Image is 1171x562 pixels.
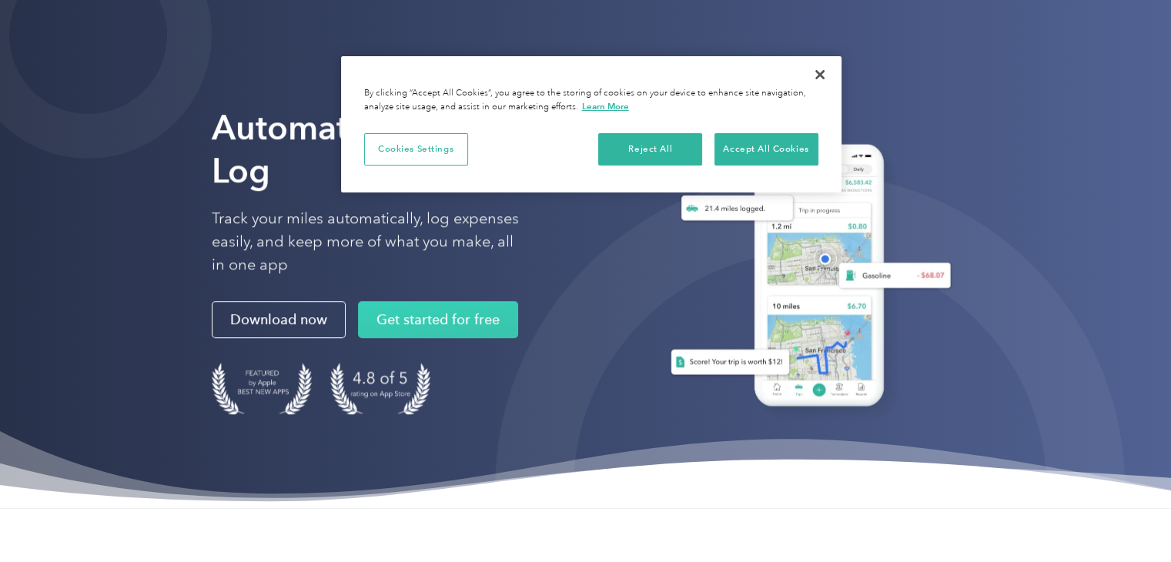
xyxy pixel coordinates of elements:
[212,301,346,338] a: Download now
[212,207,520,276] p: Track your miles automatically, log expenses easily, and keep more of what you make, all in one app
[330,363,430,414] img: 4.9 out of 5 stars on the app store
[598,133,702,166] button: Reject All
[212,107,582,191] strong: Automate Your Mileage Log
[364,87,818,114] div: By clicking “Accept All Cookies”, you agree to the storing of cookies on your device to enhance s...
[341,56,841,192] div: Privacy
[803,58,837,92] button: Close
[212,363,312,414] img: Badge for Featured by Apple Best New Apps
[714,133,818,166] button: Accept All Cookies
[364,133,468,166] button: Cookies Settings
[582,101,629,112] a: More information about your privacy, opens in a new tab
[341,56,841,192] div: Cookie banner
[358,301,518,338] a: Get started for free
